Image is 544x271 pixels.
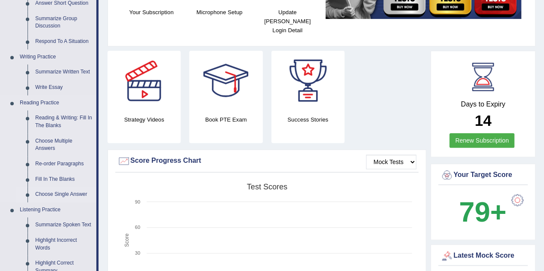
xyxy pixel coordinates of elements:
[449,133,514,148] a: Renew Subscription
[31,80,96,95] a: Write Essay
[475,112,492,129] b: 14
[31,64,96,80] a: Summarize Written Text
[135,250,140,256] text: 30
[31,187,96,202] a: Choose Single Answer
[258,8,317,35] h4: Update [PERSON_NAME] Login Detail
[122,8,181,17] h4: Your Subscription
[31,11,96,34] a: Summarize Group Discussion
[135,225,140,230] text: 60
[31,156,96,172] a: Re-order Paragraphs
[31,110,96,133] a: Reading & Writing: Fill In The Blanks
[31,134,96,156] a: Choose Multiple Answers
[247,183,287,191] tspan: Test scores
[31,172,96,187] a: Fill In The Blanks
[440,100,526,108] h4: Days to Expiry
[440,169,526,182] div: Your Target Score
[189,115,262,124] h4: Book PTE Exam
[440,250,526,262] div: Latest Mock Score
[31,217,96,233] a: Summarize Spoken Text
[190,8,249,17] h4: Microphone Setup
[31,233,96,256] a: Highlight Incorrect Words
[108,115,181,124] h4: Strategy Videos
[271,115,344,124] h4: Success Stories
[459,196,506,228] b: 79+
[31,34,96,49] a: Respond To A Situation
[117,155,416,167] div: Score Progress Chart
[16,95,96,111] a: Reading Practice
[135,199,140,204] text: 90
[16,202,96,218] a: Listening Practice
[16,49,96,65] a: Writing Practice
[124,233,130,247] tspan: Score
